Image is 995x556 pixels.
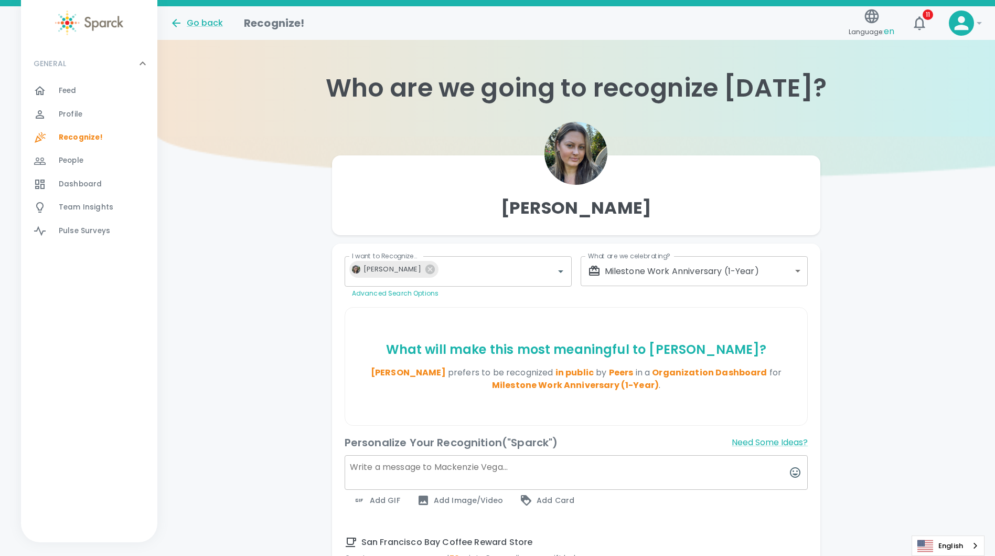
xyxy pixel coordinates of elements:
div: Milestone Work Anniversary (1-Year) [588,265,791,277]
span: Organization Dashboard [652,366,767,379]
div: GENERAL [21,79,157,247]
h1: Who are we going to recognize [DATE]? [157,74,995,103]
a: Advanced Search Options [352,289,438,298]
a: Team Insights [21,196,157,219]
button: Open [553,264,568,279]
span: in public [555,366,594,379]
span: Language: [849,25,894,39]
span: en [884,25,894,37]
span: San Francisco Bay Coffee Reward Store [345,536,808,549]
a: English [912,536,984,555]
a: Sparck logo [21,11,157,35]
a: Feed [21,79,157,102]
h1: Recognize! [244,15,305,32]
div: Language [912,536,985,556]
span: prefers to be recognized for [448,366,782,391]
span: in a [633,366,767,379]
span: Pulse Surveys [59,226,110,236]
img: Sparck logo [55,11,123,35]
h6: Personalize Your Recognition ("Sparck") [345,434,558,451]
div: Picture of Mackenzie Vega[PERSON_NAME] [349,261,438,278]
span: Milestone Work Anniversary (1-Year) [492,379,659,391]
label: What are we celebrating? [588,251,670,260]
span: 11 [923,9,933,20]
button: Language:en [844,5,898,42]
span: Add Image/Video [417,494,503,507]
h4: [PERSON_NAME] [501,197,651,218]
span: Feed [59,86,77,96]
button: 11 [907,11,932,36]
p: GENERAL [34,58,66,69]
span: Recognize! [59,132,103,143]
span: Peers [609,366,634,379]
img: Picture of Mackenzie Vega [352,265,360,274]
a: Recognize! [21,126,157,149]
span: Dashboard [59,179,102,190]
img: Picture of Mackenzie Vega [544,122,607,185]
p: . [349,366,804,392]
aside: Language selected: English [912,536,985,556]
a: Pulse Surveys [21,219,157,243]
a: Profile [21,103,157,126]
span: Profile [59,109,82,120]
span: Add Card [520,494,574,507]
label: I want to Recognize... [352,251,418,260]
span: by [594,366,633,379]
span: People [59,155,83,166]
button: Go back [170,17,223,29]
span: [PERSON_NAME] [357,263,427,275]
a: People [21,149,157,172]
a: Dashboard [21,173,157,196]
button: Need Some Ideas? [732,434,808,451]
p: What will make this most meaningful to [PERSON_NAME] ? [349,341,804,358]
div: GENERAL [21,48,157,79]
span: [PERSON_NAME] [371,366,446,379]
span: Team Insights [59,202,113,213]
span: Add GIF [353,494,400,507]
